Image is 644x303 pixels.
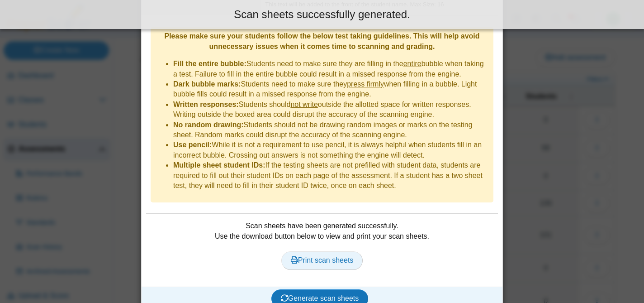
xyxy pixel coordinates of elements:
li: If the testing sheets are not prefilled with student data, students are required to fill out thei... [173,160,489,191]
b: Please make sure your students follow the below test taking guidelines. This will help avoid unne... [164,32,479,50]
u: not write [290,101,317,108]
div: Scan sheets have been generated successfully. Use the download button below to view and print you... [146,221,498,280]
li: Students should not be drawing random images or marks on the testing sheet. Random marks could di... [173,120,489,140]
b: Written responses: [173,101,239,108]
span: Generate scan sheets [281,294,359,302]
u: entire [403,60,421,67]
b: Fill the entire bubble: [173,60,246,67]
li: Students need to make sure they when filling in a bubble. Light bubble fills could result in a mi... [173,79,489,100]
li: While it is not a requirement to use pencil, it is always helpful when students fill in an incorr... [173,140,489,160]
li: Students should outside the allotted space for written responses. Writing outside the boxed area ... [173,100,489,120]
span: Print scan sheets [291,256,354,264]
a: Print scan sheets [281,251,363,269]
b: Dark bubble marks: [173,80,241,88]
div: Scan sheets successfully generated. [7,7,637,22]
li: Students need to make sure they are filling in the bubble when taking a test. Failure to fill in ... [173,59,489,79]
b: No random drawing: [173,121,244,129]
b: Multiple sheet student IDs: [173,161,265,169]
u: press firmly [347,80,384,88]
b: Use pencil: [173,141,212,149]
